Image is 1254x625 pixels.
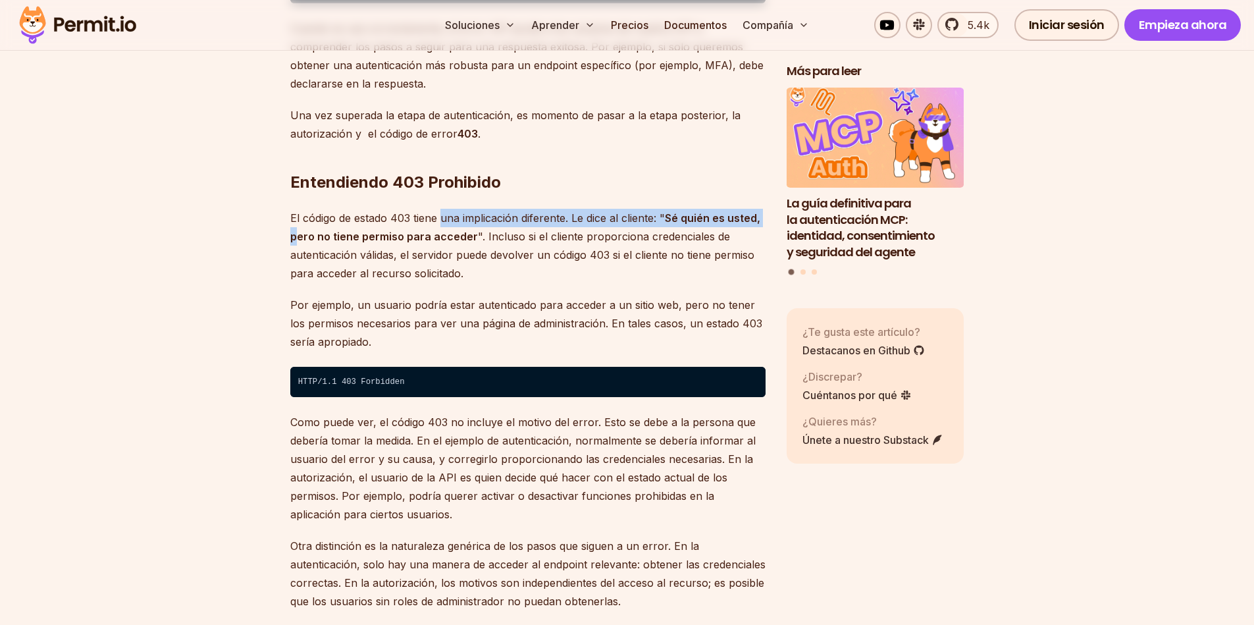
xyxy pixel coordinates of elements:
a: Empieza ahora [1124,9,1241,41]
button: Aprender [526,12,600,38]
font: Una vez superada la etapa de autenticación, es momento de pasar a la etapa posterior, la autoriza... [290,109,741,140]
font: ¿Discrepar? [802,369,862,383]
font: Por ejemplo, un usuario podría estar autenticado para acceder a un sitio web, pero no tener los p... [290,298,762,348]
font: El código de estado 403 tiene una implicación diferente. Le dice al cliente: " [290,211,665,225]
font: ¿Te gusta este artículo? [802,325,920,338]
font: Soluciones [445,18,500,32]
font: 5.4k [968,18,989,32]
font: La guía definitiva para la autenticación MCP: identidad, consentimiento y seguridad del agente [787,194,935,259]
font: Compañía [743,18,793,32]
font: 403 [457,127,478,140]
li: 1 de 3 [787,88,964,261]
a: Iniciar sesión [1014,9,1119,41]
a: Únete a nuestro Substack [802,431,943,447]
a: 5.4k [937,12,999,38]
font: . [478,127,481,140]
font: Iniciar sesión [1029,16,1105,33]
a: La guía definitiva para la autenticación MCP: identidad, consentimiento y seguridad del agenteLa ... [787,88,964,261]
font: Otra distinción es la naturaleza genérica de los pasos que siguen a un error. En la autenticación... [290,539,766,608]
font: Precios [611,18,648,32]
font: ". Incluso si el cliente proporciona credenciales de autenticación válidas, el servidor puede dev... [290,230,754,280]
font: Entendiendo 403 Prohibido [290,173,501,192]
font: Empieza ahora [1139,16,1227,33]
button: Ir a la diapositiva 1 [789,269,795,275]
button: Ir a la diapositiva 3 [812,269,817,274]
code: HTTP/1.1 403 Forbidden [290,367,766,397]
font: Como puede ver, el código 403 no incluye el motivo del error. Esto se debe a la persona que deber... [290,416,756,521]
button: Compañía [737,12,814,38]
font: Aprender [531,18,579,32]
font: ¿Quieres más? [802,414,877,427]
button: Soluciones [440,12,521,38]
font: Documentos [664,18,727,32]
a: Destacanos en Github [802,342,925,358]
font: Más para leer [787,63,861,79]
div: Publicaciones [787,88,964,277]
a: Cuéntanos por qué [802,387,912,402]
img: Logotipo del permiso [13,3,142,47]
img: La guía definitiva para la autenticación MCP: identidad, consentimiento y seguridad del agente [787,88,964,188]
button: Ir a la diapositiva 2 [800,269,806,274]
a: Precios [606,12,654,38]
a: Documentos [659,12,732,38]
